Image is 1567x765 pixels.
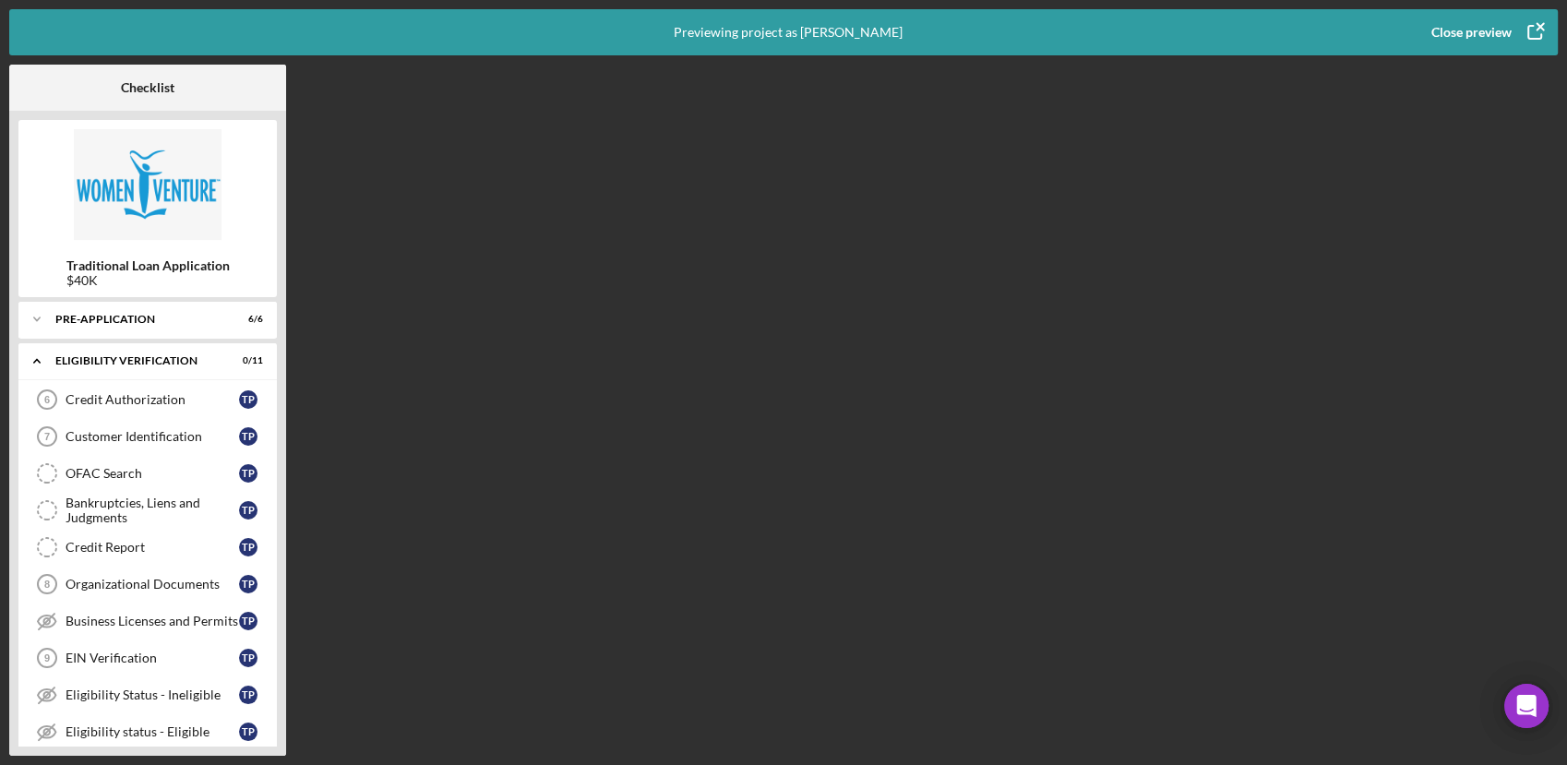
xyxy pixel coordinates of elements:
img: Product logo [18,129,277,240]
div: EIN Verification [66,651,239,665]
div: T P [239,723,257,741]
div: T P [239,612,257,630]
tspan: 8 [44,579,50,590]
div: OFAC Search [66,466,239,481]
div: Eligibility Verification [55,355,217,366]
div: Credit Authorization [66,392,239,407]
tspan: 6 [44,394,50,405]
div: $40K [66,273,230,288]
div: Bankruptcies, Liens and Judgments [66,496,239,525]
div: 6 / 6 [230,314,263,325]
div: T P [239,390,257,409]
div: T P [239,575,257,593]
div: T P [239,649,257,667]
div: T P [239,538,257,556]
tspan: 7 [44,431,50,442]
div: Eligibility status - Eligible [66,724,239,739]
div: Credit Report [66,540,239,555]
div: T P [239,501,257,520]
div: T P [239,686,257,704]
div: Close preview [1431,14,1512,51]
tspan: 9 [44,652,50,663]
b: Checklist [121,80,174,95]
div: T P [239,427,257,446]
div: Organizational Documents [66,577,239,592]
div: Business Licenses and Permits [66,614,239,628]
div: Pre-Application [55,314,217,325]
div: Open Intercom Messenger [1504,684,1549,728]
div: 0 / 11 [230,355,263,366]
div: Customer Identification [66,429,239,444]
b: Traditional Loan Application [66,258,230,273]
div: Previewing project as [PERSON_NAME] [674,9,903,55]
button: Close preview [1413,14,1558,51]
div: Eligibility Status - Ineligible [66,687,239,702]
div: T P [239,464,257,483]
